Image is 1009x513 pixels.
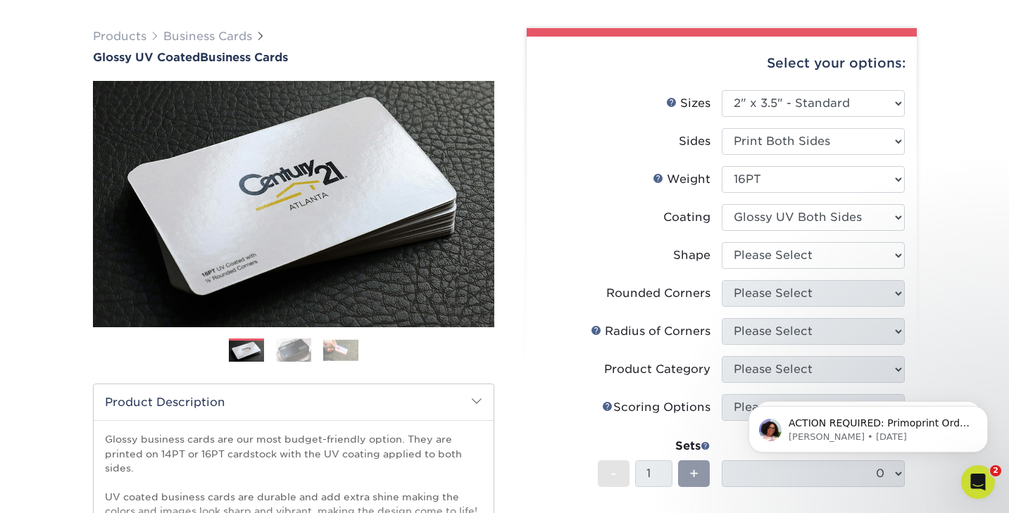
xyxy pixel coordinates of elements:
[93,51,494,64] a: Glossy UV CoatedBusiness Cards
[93,4,494,405] img: Glossy UV Coated 01
[93,51,494,64] h1: Business Cards
[990,465,1001,476] span: 2
[538,37,905,90] div: Select your options:
[323,339,358,361] img: Business Cards 03
[591,323,710,340] div: Radius of Corners
[666,95,710,112] div: Sizes
[961,465,995,499] iframe: Intercom live chat
[94,384,494,420] h2: Product Description
[610,463,617,484] span: -
[653,171,710,188] div: Weight
[606,285,710,302] div: Rounded Corners
[229,334,264,369] img: Business Cards 01
[276,338,311,362] img: Business Cards 02
[727,376,1009,475] iframe: Intercom notifications message
[602,399,710,416] div: Scoring Options
[722,438,905,455] div: Quantity per Set
[93,51,200,64] span: Glossy UV Coated
[604,361,710,378] div: Product Category
[673,247,710,264] div: Shape
[689,463,698,484] span: +
[663,209,710,226] div: Coating
[598,438,710,455] div: Sets
[4,470,120,508] iframe: Google Customer Reviews
[679,133,710,150] div: Sides
[163,30,252,43] a: Business Cards
[93,30,146,43] a: Products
